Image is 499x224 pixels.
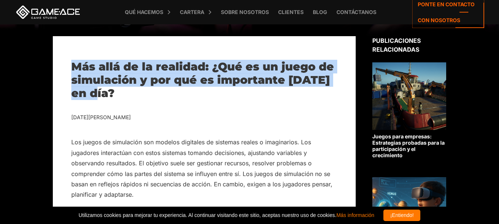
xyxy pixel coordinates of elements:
a: Juegos para empresas: Estrategias probadas para la participación y el crecimiento [372,62,446,158]
img: Relacionado [372,62,446,130]
font: Blog [313,9,327,15]
font: ¡Entiendo! [390,212,414,218]
font: [DATE][PERSON_NAME] [71,114,131,120]
font: Qué hacemos [125,9,163,15]
font: Más allá de la realidad: ¿Qué es un juego de simulación y por qué es importante [DATE] en día? [71,60,334,100]
font: Juegos para empresas: Estrategias probadas para la participación y el crecimiento [372,133,445,158]
font: Sobre nosotros [221,9,269,15]
a: Más información [336,212,375,218]
font: Contáctanos [336,9,376,15]
font: Publicaciones relacionadas [372,37,421,53]
font: Utilizamos cookies para mejorar tu experiencia. Al continuar visitando este sitio, aceptas nuestr... [79,212,336,218]
font: Clientes [278,9,304,15]
font: Los juegos de simulación son modelos digitales de sistemas reales o imaginarios. Los jugadores in... [71,138,332,198]
font: Cartera [180,9,204,15]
